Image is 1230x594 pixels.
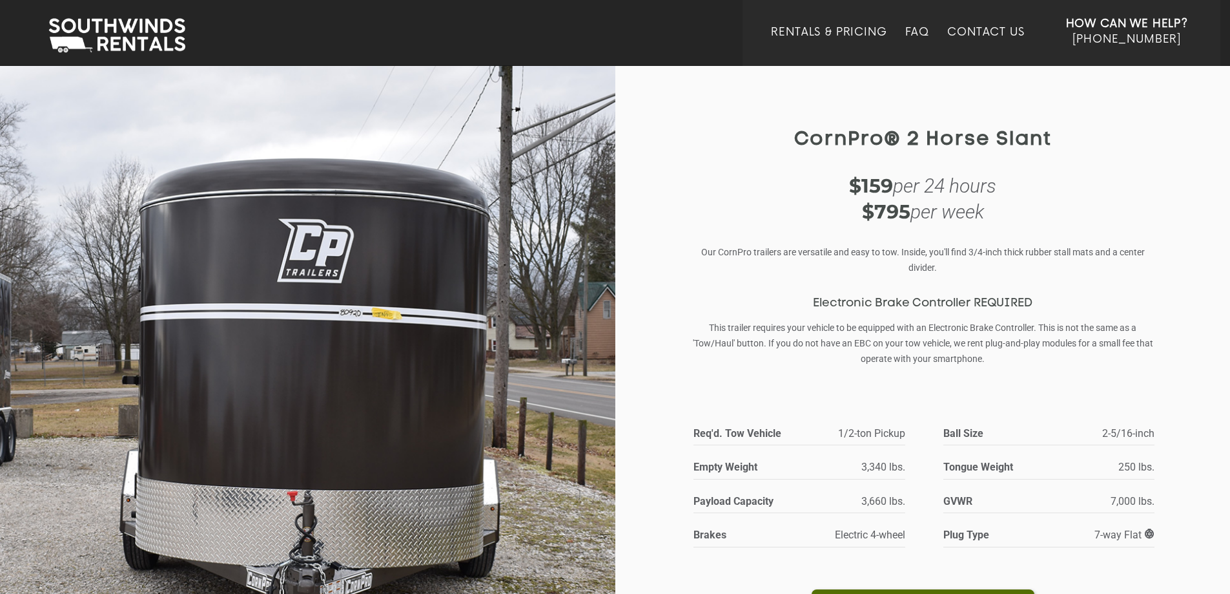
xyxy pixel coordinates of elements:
[1072,33,1181,46] span: [PHONE_NUMBER]
[1102,427,1154,440] span: 2-5/16-inch
[692,244,1154,275] p: Our CornPro trailers are versatile and easy to tow. Inside, you'll find 3/4-inch thick rubber sta...
[692,297,1154,310] h3: Electronic Brake Controller REQUIRED
[947,26,1024,66] a: Contact Us
[1094,529,1154,541] span: 7-way Flat
[838,427,905,440] span: 1/2-ton Pickup
[693,425,814,442] strong: Req'd. Tow Vehicle
[1066,16,1188,56] a: How Can We Help? [PHONE_NUMBER]
[1066,17,1188,30] strong: How Can We Help?
[943,425,1064,442] strong: Ball Size
[905,26,930,66] a: FAQ
[692,173,1154,225] div: per 24 hours per week
[1118,461,1154,473] span: 250 lbs.
[42,16,192,56] img: Southwinds Rentals Logo
[693,493,793,510] strong: Payload Capacity
[943,526,1043,544] strong: Plug Type
[1111,495,1154,507] span: 7,000 lbs.
[861,461,905,473] span: 3,340 lbs.
[692,320,1154,366] p: This trailer requires your vehicle to be equipped with an Electronic Brake Controller. This is no...
[835,529,905,541] span: Electric 4-wheel
[943,458,1043,476] strong: Tongue Weight
[849,174,893,198] strong: $159
[693,458,793,476] strong: Empty Weight
[693,526,793,544] strong: Brakes
[771,26,887,66] a: Rentals & Pricing
[861,495,905,507] span: 3,660 lbs.
[692,129,1154,151] h1: CornPro® 2 Horse Slant
[862,200,910,224] strong: $795
[943,493,1043,510] strong: GVWR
